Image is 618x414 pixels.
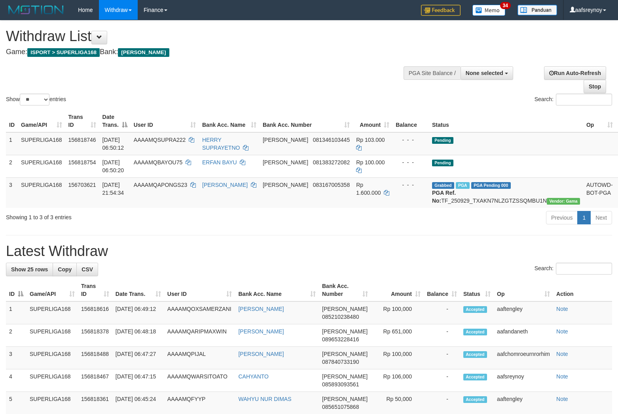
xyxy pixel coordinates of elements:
[356,137,385,143] span: Rp 103.000
[112,347,164,369] td: [DATE] 06:47:27
[322,359,359,365] span: Copy 087840733190 to clipboard
[6,279,27,301] th: ID: activate to sort column descending
[463,306,487,313] span: Accepted
[118,48,169,57] span: [PERSON_NAME]
[164,279,235,301] th: User ID: activate to sort column ascending
[78,347,112,369] td: 156818488
[429,177,583,208] td: TF_250929_TXAKN7NLZGTZSSQMBU1N
[424,324,460,347] td: -
[547,198,580,205] span: Vendor URL: https://trx31.1velocity.biz
[460,279,494,301] th: Status: activate to sort column ascending
[494,324,553,347] td: aafandaneth
[102,159,124,173] span: [DATE] 06:50:20
[356,159,385,166] span: Rp 100.000
[371,369,424,392] td: Rp 106,000
[466,70,503,76] span: None selected
[322,314,359,320] span: Copy 085210238480 to clipboard
[494,301,553,324] td: aaftengley
[494,347,553,369] td: aafchomroeurnrorhim
[68,159,96,166] span: 156818754
[65,110,99,132] th: Trans ID: activate to sort column ascending
[263,182,308,188] span: [PERSON_NAME]
[68,182,96,188] span: 156703621
[112,369,164,392] td: [DATE] 06:47:15
[27,301,78,324] td: SUPERLIGA168
[6,347,27,369] td: 3
[18,177,65,208] td: SUPERLIGA168
[238,351,284,357] a: [PERSON_NAME]
[6,132,18,155] td: 1
[82,266,93,273] span: CSV
[556,306,568,312] a: Note
[199,110,260,132] th: Bank Acc. Name: activate to sort column ascending
[471,182,511,189] span: PGA Pending
[322,351,368,357] span: [PERSON_NAME]
[18,132,65,155] td: SUPERLIGA168
[58,266,72,273] span: Copy
[238,306,284,312] a: [PERSON_NAME]
[20,94,49,105] select: Showentries
[500,2,511,9] span: 34
[99,110,131,132] th: Date Trans.: activate to sort column descending
[235,279,319,301] th: Bank Acc. Name: activate to sort column ascending
[202,182,248,188] a: [PERSON_NAME]
[18,110,65,132] th: Game/API: activate to sort column ascending
[6,243,612,259] h1: Latest Withdraw
[494,369,553,392] td: aafsreynoy
[371,324,424,347] td: Rp 651,000
[322,336,359,342] span: Copy 089653228416 to clipboard
[371,279,424,301] th: Amount: activate to sort column ascending
[424,279,460,301] th: Balance: activate to sort column ascending
[78,369,112,392] td: 156818467
[27,347,78,369] td: SUPERLIGA168
[6,369,27,392] td: 4
[424,369,460,392] td: -
[432,160,453,166] span: Pending
[6,263,53,276] a: Show 25 rows
[238,373,269,380] a: CAHYANTO
[68,137,96,143] span: 156818746
[463,329,487,335] span: Accepted
[322,306,368,312] span: [PERSON_NAME]
[556,396,568,402] a: Note
[544,66,606,80] a: Run Auto-Refresh
[78,279,112,301] th: Trans ID: activate to sort column ascending
[6,48,404,56] h4: Game: Bank:
[556,328,568,335] a: Note
[371,347,424,369] td: Rp 100,000
[322,328,368,335] span: [PERSON_NAME]
[164,347,235,369] td: AAAAMQPIJAL
[556,373,568,380] a: Note
[322,404,359,410] span: Copy 085651075868 to clipboard
[53,263,77,276] a: Copy
[319,279,371,301] th: Bank Acc. Number: activate to sort column ascending
[134,137,186,143] span: AAAAMQSUPRA222
[396,158,426,166] div: - - -
[238,396,291,402] a: WAHYU NUR DIMAS
[131,110,199,132] th: User ID: activate to sort column ascending
[518,5,557,15] img: panduan.png
[404,66,461,80] div: PGA Site Balance /
[134,182,187,188] span: AAAAMQAPONGS23
[134,159,182,166] span: AAAAMQBAYOU75
[313,137,350,143] span: Copy 081346103445 to clipboard
[456,182,470,189] span: Marked by aafchhiseyha
[371,301,424,324] td: Rp 100,000
[164,301,235,324] td: AAAAMQOXSAMERZANI
[260,110,353,132] th: Bank Acc. Number: activate to sort column ascending
[112,279,164,301] th: Date Trans.: activate to sort column ascending
[535,94,612,105] label: Search:
[424,347,460,369] td: -
[546,211,578,224] a: Previous
[112,301,164,324] td: [DATE] 06:49:12
[432,137,453,144] span: Pending
[164,369,235,392] td: AAAAMQWARSITOATO
[396,136,426,144] div: - - -
[463,351,487,358] span: Accepted
[6,210,252,221] div: Showing 1 to 3 of 3 entries
[6,324,27,347] td: 2
[238,328,284,335] a: [PERSON_NAME]
[353,110,392,132] th: Amount: activate to sort column ascending
[553,279,612,301] th: Action
[202,159,237,166] a: ERFAN BAYU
